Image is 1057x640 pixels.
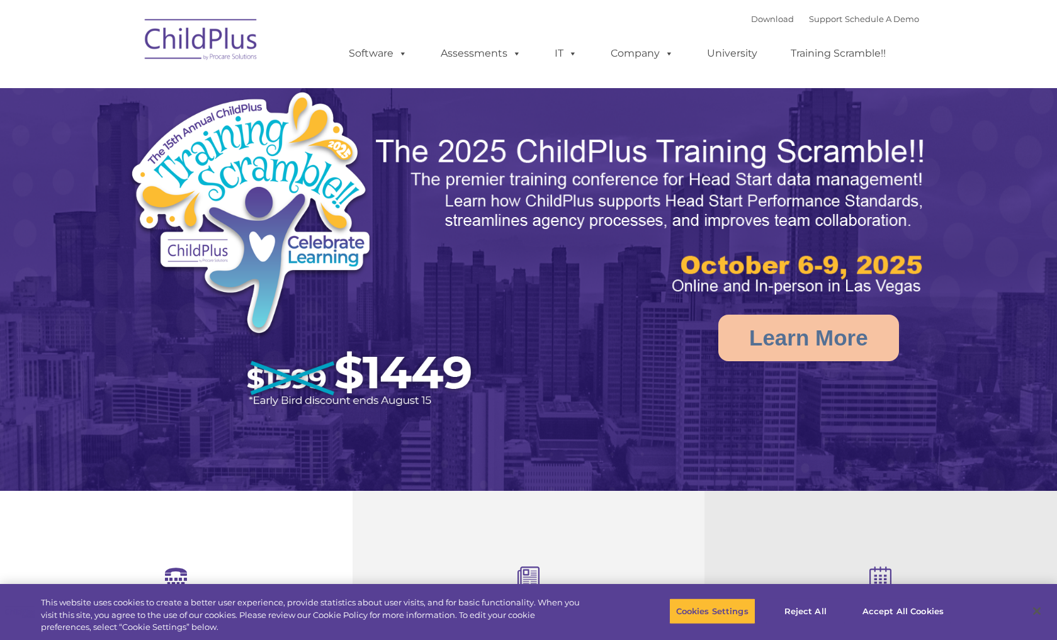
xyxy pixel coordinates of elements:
a: University [694,41,770,66]
a: Support [809,14,842,24]
div: This website uses cookies to create a better user experience, provide statistics about user visit... [41,597,581,634]
a: Assessments [428,41,534,66]
a: Software [336,41,420,66]
font: | [751,14,919,24]
a: Schedule A Demo [845,14,919,24]
img: ChildPlus by Procare Solutions [138,10,264,73]
button: Close [1023,597,1051,625]
button: Cookies Settings [669,598,755,624]
a: Download [751,14,794,24]
button: Accept All Cookies [856,598,951,624]
a: Learn More [718,315,899,361]
button: Reject All [766,598,845,624]
a: Company [598,41,686,66]
a: IT [542,41,590,66]
a: Training Scramble!! [778,41,898,66]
